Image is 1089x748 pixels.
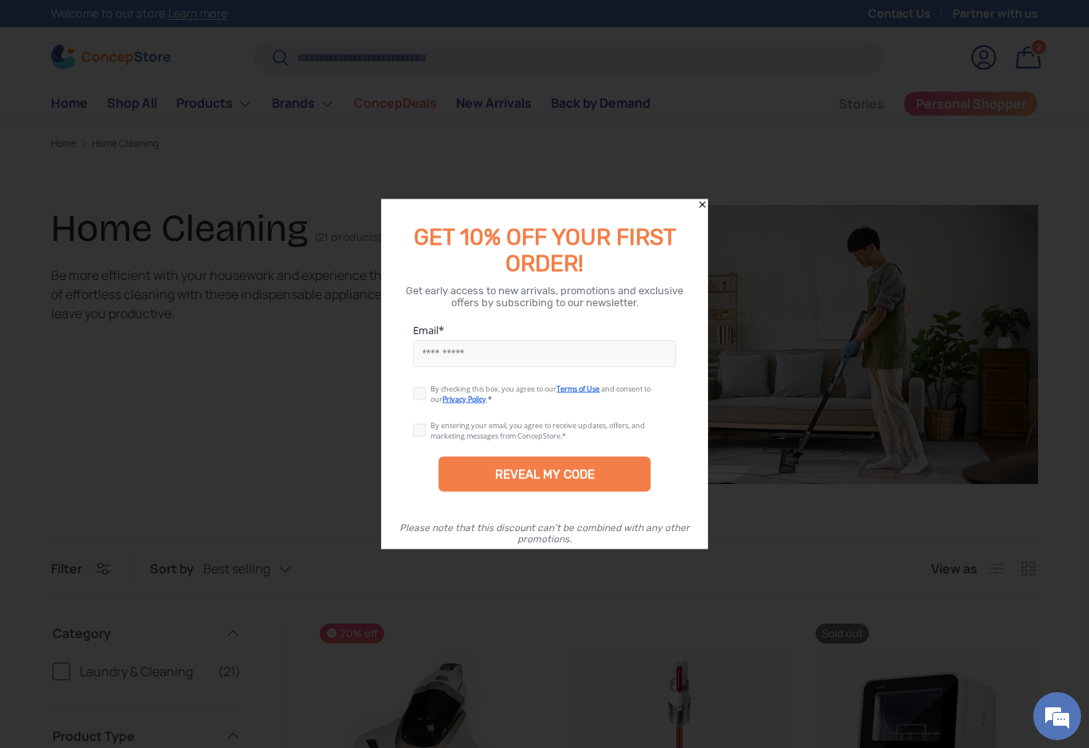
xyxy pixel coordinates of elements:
textarea: Type your message and hit 'Enter' [8,435,304,491]
label: Email [413,323,676,337]
div: Chat with us now [83,89,268,110]
div: REVEAL MY CODE [495,467,595,482]
div: Please note that this discount can’t be combined with any other promotions. [397,522,692,545]
span: and consent to our [430,384,651,404]
a: Terms of Use [556,384,600,394]
span: GET 10% OFF YOUR FIRST ORDER! [414,224,676,277]
a: Privacy Policy [442,394,486,404]
div: Close [697,199,708,211]
div: REVEAL MY CODE [438,457,651,492]
div: Minimize live chat window [261,8,300,46]
span: We're online! [92,201,220,362]
span: By checking this box, you agree to our [430,384,556,394]
div: Get early access to new arrivals, promotions and exclusive offers by subscribing to our newsletter. [400,285,689,309]
div: By entering your email, you agree to receive updates, offers, and marketing messages from ConcepS... [430,420,645,441]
